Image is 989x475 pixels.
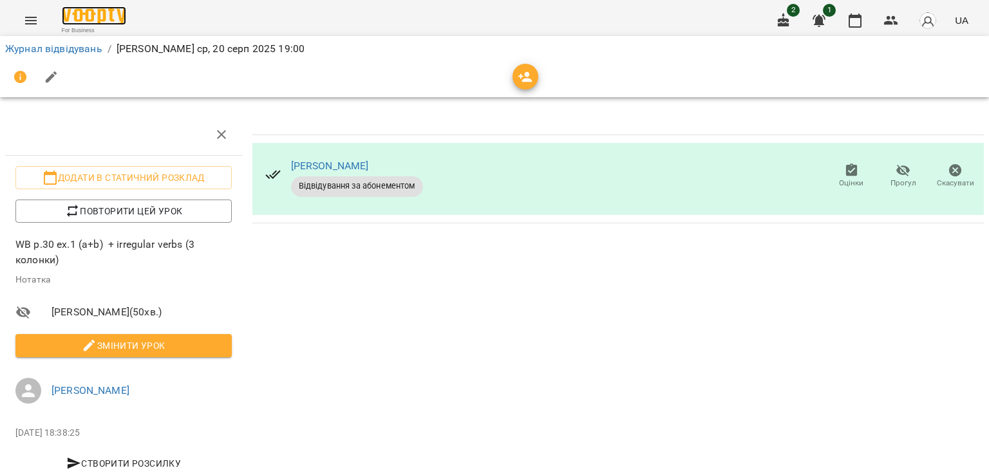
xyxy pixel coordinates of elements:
button: Скасувати [929,158,981,194]
button: Повторити цей урок [15,200,232,223]
p: [PERSON_NAME] ср, 20 серп 2025 19:00 [117,41,305,57]
img: avatar_s.png [919,12,937,30]
span: 2 [787,4,800,17]
p: [DATE] 18:38:25 [15,427,232,440]
span: Додати в статичний розклад [26,170,221,185]
button: Створити розсилку [15,452,232,475]
span: Оцінки [839,178,863,189]
span: Створити розсилку [21,456,227,471]
button: Змінити урок [15,334,232,357]
span: Скасувати [937,178,974,189]
span: Змінити урок [26,338,221,353]
p: Нотатка [15,274,232,286]
li: / [108,41,111,57]
button: UA [950,8,974,32]
button: Menu [15,5,46,36]
p: WB p.30 ex.1 (a+b) + irregular verbs (3 колонки) [15,237,232,267]
img: Voopty Logo [62,6,126,25]
button: Оцінки [825,158,878,194]
button: Прогул [878,158,930,194]
nav: breadcrumb [5,41,984,57]
a: [PERSON_NAME] [291,160,369,172]
a: [PERSON_NAME] [52,384,129,396]
span: [PERSON_NAME] ( 50 хв. ) [52,304,232,320]
span: Повторити цей урок [26,203,221,219]
span: Прогул [890,178,916,189]
span: For Business [62,26,126,35]
span: Відвідування за абонементом [291,180,423,192]
span: UA [955,14,968,27]
span: 1 [823,4,836,17]
a: Журнал відвідувань [5,42,102,55]
button: Додати в статичний розклад [15,166,232,189]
